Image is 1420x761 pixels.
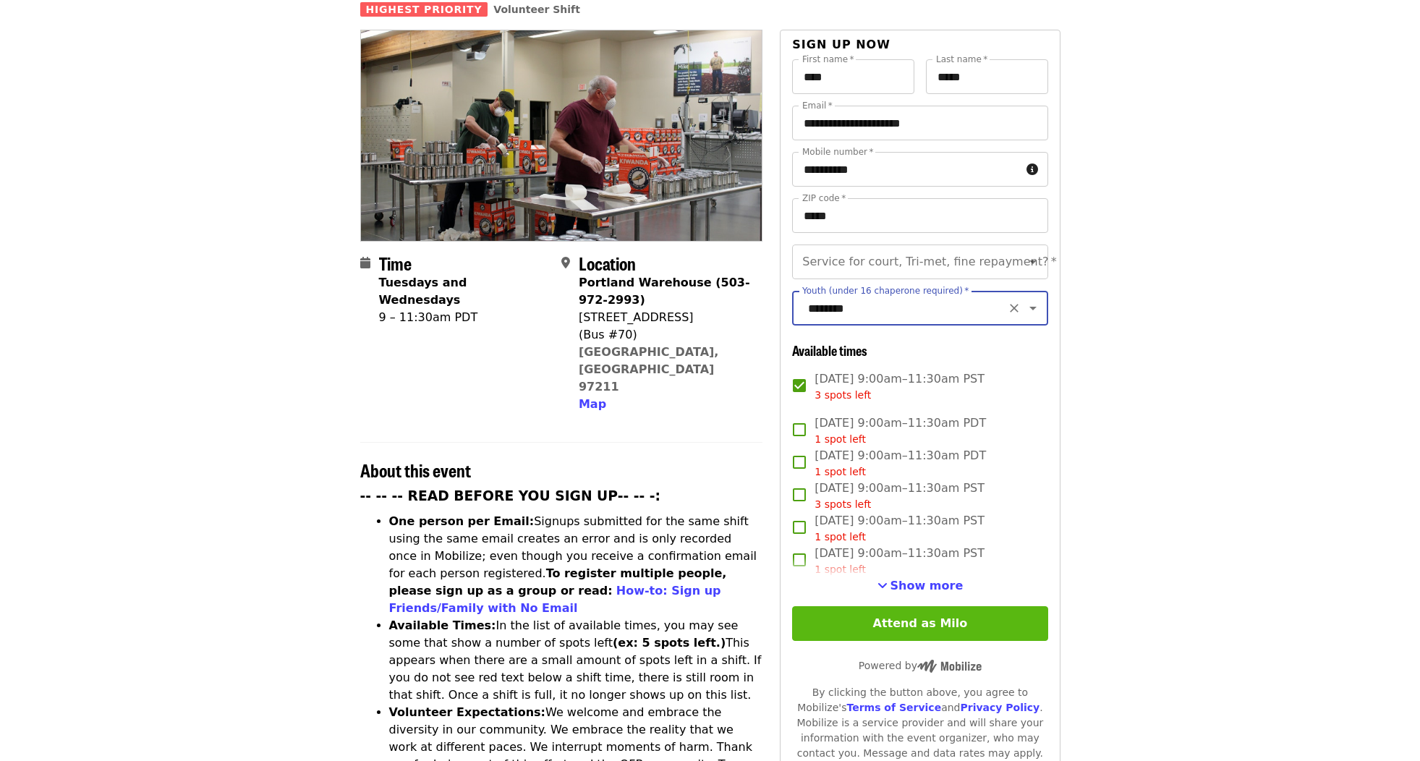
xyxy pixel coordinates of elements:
button: Attend as Milo [792,606,1047,641]
img: Powered by Mobilize [917,660,982,673]
strong: One person per Email: [389,514,535,528]
strong: To register multiple people, please sign up as a group or read: [389,566,727,598]
div: [STREET_ADDRESS] [579,309,751,326]
span: About this event [360,457,471,482]
button: Open [1023,252,1043,272]
span: Powered by [859,660,982,671]
a: [GEOGRAPHIC_DATA], [GEOGRAPHIC_DATA] 97211 [579,345,719,394]
span: 3 spots left [815,389,871,401]
span: 3 spots left [815,498,871,510]
span: 1 spot left [815,564,866,575]
strong: Available Times: [389,618,496,632]
span: [DATE] 9:00am–11:30am PST [815,545,985,577]
input: ZIP code [792,198,1047,233]
i: circle-info icon [1026,163,1038,177]
span: Available times [792,341,867,360]
div: (Bus #70) [579,326,751,344]
label: Last name [936,55,987,64]
i: calendar icon [360,256,370,270]
strong: (ex: 5 spots left.) [613,636,726,650]
img: Oct/Nov/Dec - Portland: Repack/Sort (age 16+) organized by Oregon Food Bank [361,30,762,240]
span: [DATE] 9:00am–11:30am PST [815,480,985,512]
span: 1 spot left [815,466,866,477]
button: Open [1023,298,1043,318]
span: Highest Priority [360,2,488,17]
strong: Tuesdays and Wednesdays [379,276,467,307]
li: Signups submitted for the same shift using the same email creates an error and is only recorded o... [389,513,763,617]
i: map-marker-alt icon [561,256,570,270]
strong: -- -- -- READ BEFORE YOU SIGN UP-- -- -: [360,488,661,503]
label: Email [802,101,833,110]
button: Clear [1004,298,1024,318]
a: How-to: Sign up Friends/Family with No Email [389,584,721,615]
input: Mobile number [792,152,1020,187]
label: ZIP code [802,194,846,203]
strong: Volunteer Expectations: [389,705,546,719]
span: [DATE] 9:00am–11:30am PDT [815,414,986,447]
button: See more timeslots [877,577,964,595]
span: [DATE] 9:00am–11:30am PST [815,512,985,545]
button: Map [579,396,606,413]
strong: Portland Warehouse (503-972-2993) [579,276,750,307]
label: Youth (under 16 chaperone required) [802,286,969,295]
a: Volunteer Shift [493,4,580,15]
span: Location [579,250,636,276]
span: 1 spot left [815,433,866,445]
label: Mobile number [802,148,873,156]
div: 9 – 11:30am PDT [379,309,550,326]
input: Email [792,106,1047,140]
a: Privacy Policy [960,702,1040,713]
li: In the list of available times, you may see some that show a number of spots left This appears wh... [389,617,763,704]
span: [DATE] 9:00am–11:30am PDT [815,447,986,480]
input: Last name [926,59,1048,94]
span: [DATE] 9:00am–11:30am PST [815,370,985,403]
input: First name [792,59,914,94]
span: Map [579,397,606,411]
a: Terms of Service [846,702,941,713]
label: First name [802,55,854,64]
span: 1 spot left [815,531,866,543]
span: Time [379,250,412,276]
span: Sign up now [792,38,890,51]
span: Show more [890,579,964,592]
